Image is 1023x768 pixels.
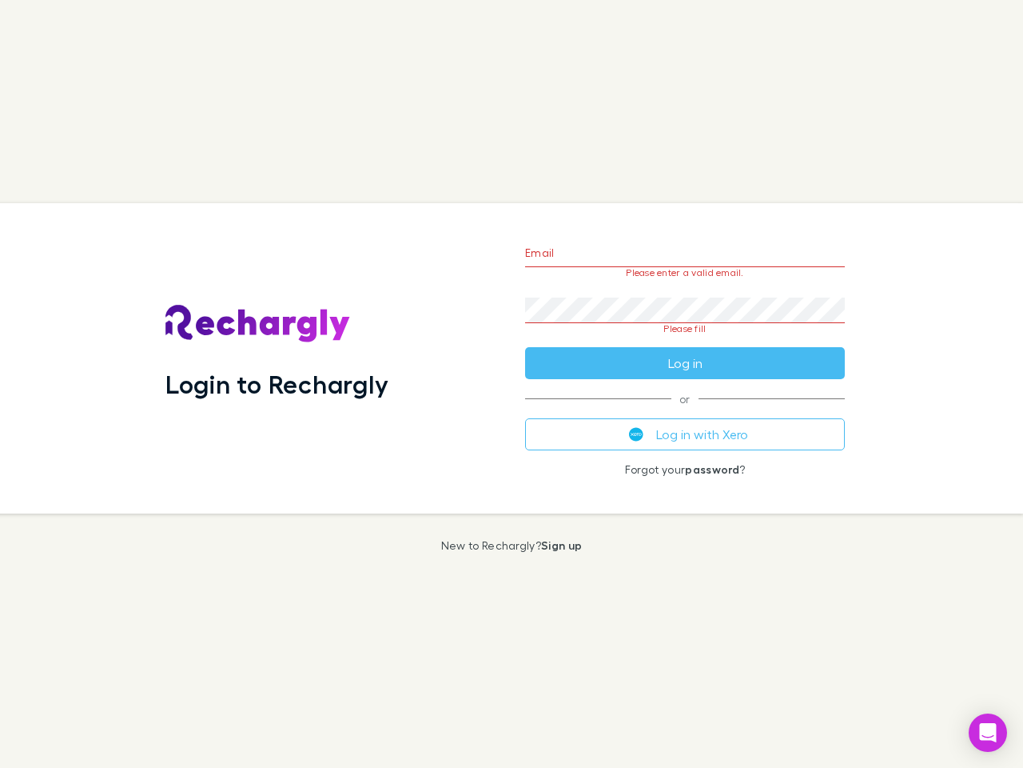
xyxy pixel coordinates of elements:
button: Log in with Xero [525,418,845,450]
p: Please enter a valid email. [525,267,845,278]
span: or [525,398,845,399]
button: Log in [525,347,845,379]
p: Please fill [525,323,845,334]
a: password [685,462,739,476]
h1: Login to Rechargly [165,369,388,399]
img: Rechargly's Logo [165,305,351,343]
a: Sign up [541,538,582,552]
p: Forgot your ? [525,463,845,476]
img: Xero's logo [629,427,643,442]
div: Open Intercom Messenger [969,714,1007,752]
p: New to Rechargly? [441,539,583,552]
